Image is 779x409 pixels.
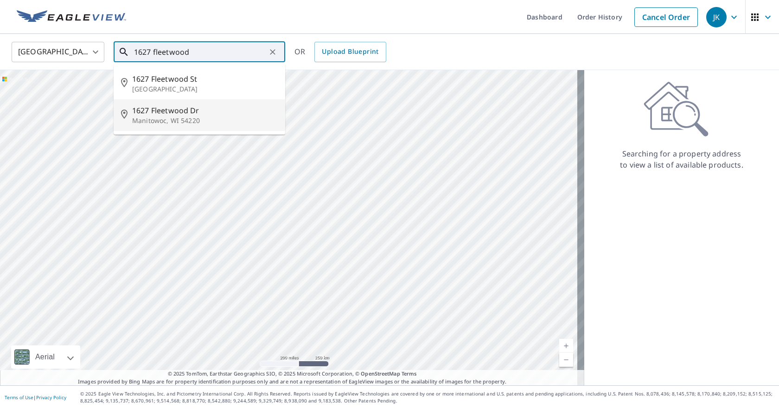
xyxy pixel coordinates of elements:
[559,339,573,353] a: Current Level 5, Zoom In
[11,345,80,369] div: Aerial
[168,370,417,378] span: © 2025 TomTom, Earthstar Geographics SIO, © 2025 Microsoft Corporation, ©
[132,84,278,94] p: [GEOGRAPHIC_DATA]
[132,116,278,125] p: Manitowoc, WI 54220
[134,39,266,65] input: Search by address or latitude-longitude
[402,370,417,377] a: Terms
[322,46,378,58] span: Upload Blueprint
[132,105,278,116] span: 1627 Fleetwood Dr
[80,390,774,404] p: © 2025 Eagle View Technologies, Inc. and Pictometry International Corp. All Rights Reserved. Repo...
[294,42,386,62] div: OR
[5,395,66,400] p: |
[559,353,573,367] a: Current Level 5, Zoom Out
[17,10,126,24] img: EV Logo
[32,345,57,369] div: Aerial
[314,42,386,62] a: Upload Blueprint
[36,394,66,401] a: Privacy Policy
[634,7,698,27] a: Cancel Order
[5,394,33,401] a: Terms of Use
[619,148,744,170] p: Searching for a property address to view a list of available products.
[12,39,104,65] div: [GEOGRAPHIC_DATA]
[266,45,279,58] button: Clear
[361,370,400,377] a: OpenStreetMap
[132,73,278,84] span: 1627 Fleetwood St
[706,7,727,27] div: JK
